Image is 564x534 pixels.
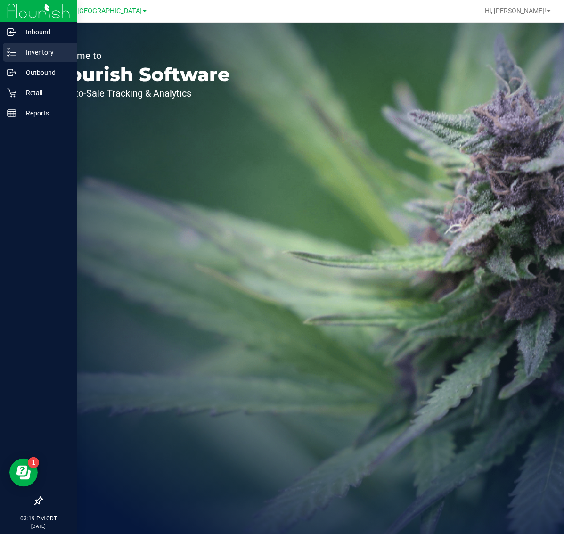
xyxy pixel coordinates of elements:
inline-svg: Reports [7,108,16,118]
p: Welcome to [51,51,230,60]
p: [DATE] [4,523,73,530]
p: Inventory [16,47,73,58]
iframe: Resource center [9,459,38,487]
span: TX Austin [GEOGRAPHIC_DATA] [46,7,142,15]
inline-svg: Outbound [7,68,16,77]
inline-svg: Inbound [7,27,16,37]
p: Seed-to-Sale Tracking & Analytics [51,89,230,98]
p: Inbound [16,26,73,38]
p: Outbound [16,67,73,78]
iframe: Resource center unread badge [28,457,39,468]
inline-svg: Inventory [7,48,16,57]
p: Flourish Software [51,65,230,84]
p: 03:19 PM CDT [4,514,73,523]
p: Reports [16,107,73,119]
p: Retail [16,87,73,99]
span: Hi, [PERSON_NAME]! [485,7,546,15]
inline-svg: Retail [7,88,16,98]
